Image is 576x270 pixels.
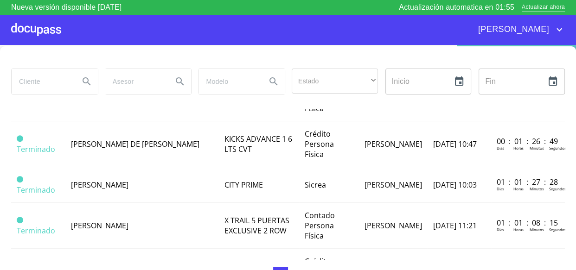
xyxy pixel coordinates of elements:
span: X TRAIL 5 PUERTAS EXCLUSIVE 2 ROW [224,215,289,236]
p: Horas [513,145,524,151]
input: search [105,69,166,94]
p: Actualización automatica en 01:55 [399,2,514,13]
input: search [12,69,72,94]
p: Minutos [530,145,544,151]
span: [PERSON_NAME] [365,220,422,231]
span: [PERSON_NAME] [71,180,128,190]
p: Horas [513,186,524,191]
p: 01 : 01 : 27 : 28 [497,177,559,187]
span: [PERSON_NAME] [365,139,422,149]
p: Minutos [530,227,544,232]
span: Sicrea [305,180,326,190]
p: 00 : 01 : 26 : 49 [497,136,559,146]
span: Terminado [17,135,23,142]
span: Terminado [17,217,23,223]
p: Dias [497,186,504,191]
span: Terminado [17,185,55,195]
p: Nueva versión disponible [DATE] [11,2,122,13]
p: Horas [513,227,524,232]
p: Segundos [549,227,566,232]
button: account of current user [471,22,565,37]
button: Search [169,70,191,93]
p: Dias [497,145,504,151]
span: [DATE] 10:03 [433,180,477,190]
span: Terminado [17,226,55,236]
button: Search [76,70,98,93]
input: search [198,69,259,94]
div: ​ [292,69,378,94]
span: Actualizar ahora [522,3,565,13]
p: Segundos [549,145,566,151]
span: Terminado [17,176,23,182]
span: [DATE] 10:47 [433,139,477,149]
span: Crédito Persona Física [305,129,334,159]
p: Dias [497,227,504,232]
span: [PERSON_NAME] [471,22,554,37]
p: 01 : 01 : 08 : 15 [497,218,559,228]
button: Search [262,70,285,93]
p: Minutos [530,186,544,191]
span: Contado Persona Física [305,210,335,241]
span: CITY PRIME [224,180,263,190]
span: [PERSON_NAME] [365,180,422,190]
span: KICKS ADVANCE 1 6 LTS CVT [224,134,292,154]
span: [PERSON_NAME] [71,220,128,231]
span: [DATE] 11:21 [433,220,477,231]
p: Segundos [549,186,566,191]
span: [PERSON_NAME] DE [PERSON_NAME] [71,139,199,149]
span: Terminado [17,144,55,154]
